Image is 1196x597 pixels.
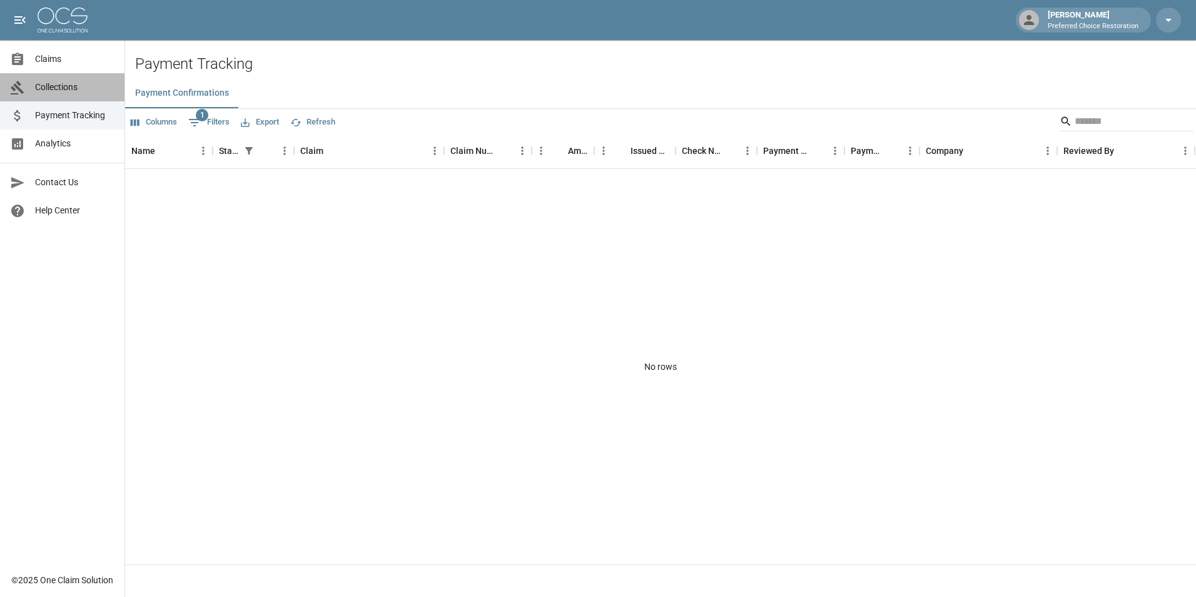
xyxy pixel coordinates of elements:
div: Amount [532,133,594,168]
div: Issued Date [631,133,669,168]
button: Menu [1038,141,1057,160]
div: Reviewed By [1057,133,1195,168]
div: Payment Method [757,133,844,168]
div: © 2025 One Claim Solution [11,574,113,586]
button: Menu [513,141,532,160]
div: dynamic tabs [125,78,1196,108]
button: open drawer [8,8,33,33]
div: Check Number [676,133,757,168]
button: Menu [532,141,550,160]
button: Sort [258,142,275,160]
button: Sort [495,142,513,160]
div: No rows [125,169,1196,564]
button: Sort [721,142,738,160]
div: Check Number [682,133,721,168]
div: Company [920,133,1057,168]
button: Export [238,113,282,132]
button: Menu [901,141,920,160]
div: Claim [300,133,323,168]
button: Sort [963,142,981,160]
button: Menu [738,141,757,160]
button: Menu [826,141,844,160]
div: [PERSON_NAME] [1043,9,1143,31]
button: Refresh [287,113,338,132]
span: 1 [196,109,208,121]
div: Name [125,133,213,168]
div: Name [131,133,155,168]
button: Sort [613,142,631,160]
div: Payment Type [844,133,920,168]
button: Menu [594,141,613,160]
button: Menu [425,141,444,160]
button: Menu [194,141,213,160]
div: Status [219,133,240,168]
div: Search [1060,111,1193,134]
button: Sort [323,142,341,160]
button: Sort [808,142,826,160]
h2: Payment Tracking [135,55,1196,73]
span: Help Center [35,204,114,217]
span: Analytics [35,137,114,150]
div: Claim [294,133,444,168]
button: Menu [275,141,294,160]
div: Amount [568,133,588,168]
div: Payment Method [763,133,808,168]
div: Issued Date [594,133,676,168]
button: Select columns [128,113,180,132]
p: Preferred Choice Restoration [1048,21,1138,32]
button: Menu [1176,141,1195,160]
div: Company [926,133,963,168]
button: Payment Confirmations [125,78,239,108]
button: Show filters [185,113,233,133]
button: Sort [155,142,173,160]
div: Claim Number [450,133,495,168]
span: Contact Us [35,176,114,189]
div: Claim Number [444,133,532,168]
span: Collections [35,81,114,94]
div: 1 active filter [240,142,258,160]
div: Payment Type [851,133,883,168]
span: Payment Tracking [35,109,114,122]
button: Sort [1114,142,1132,160]
span: Claims [35,53,114,66]
img: ocs-logo-white-transparent.png [38,8,88,33]
div: Reviewed By [1063,133,1114,168]
div: Status [213,133,294,168]
button: Show filters [240,142,258,160]
button: Sort [883,142,901,160]
button: Sort [550,142,568,160]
